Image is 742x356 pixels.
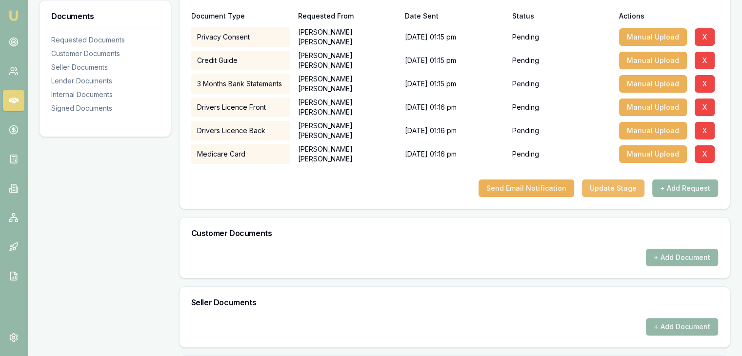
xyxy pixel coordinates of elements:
button: Manual Upload [619,145,687,163]
div: Customer Documents [51,49,159,59]
button: + Add Document [646,318,718,336]
button: + Add Document [646,249,718,266]
button: X [695,145,715,163]
img: emu-icon-u.png [8,10,20,21]
h3: Customer Documents [191,229,718,237]
p: Pending [512,79,539,89]
button: Manual Upload [619,99,687,116]
p: Pending [512,149,539,159]
div: Credit Guide [191,51,290,70]
button: Update Stage [582,179,644,197]
div: Requested From [298,13,397,20]
button: Manual Upload [619,52,687,69]
button: X [695,99,715,116]
h3: Seller Documents [191,298,718,306]
p: [PERSON_NAME] [PERSON_NAME] [298,51,397,70]
div: Actions [619,13,718,20]
p: [PERSON_NAME] [PERSON_NAME] [298,74,397,94]
h3: Documents [51,12,159,20]
p: Pending [512,56,539,65]
div: Drivers Licence Front [191,98,290,117]
div: [DATE] 01:16 pm [405,121,504,140]
div: Signed Documents [51,103,159,113]
button: X [695,28,715,46]
button: Manual Upload [619,28,687,46]
div: [DATE] 01:15 pm [405,74,504,94]
button: Manual Upload [619,75,687,93]
button: + Add Request [652,179,718,197]
p: [PERSON_NAME] [PERSON_NAME] [298,27,397,47]
button: X [695,75,715,93]
p: Pending [512,32,539,42]
button: Send Email Notification [479,179,574,197]
div: 3 Months Bank Statements [191,74,290,94]
p: Pending [512,126,539,136]
button: X [695,122,715,139]
div: Drivers Licence Back [191,121,290,140]
div: [DATE] 01:16 pm [405,144,504,164]
div: Status [512,13,611,20]
div: Internal Documents [51,90,159,99]
div: Seller Documents [51,62,159,72]
div: Privacy Consent [191,27,290,47]
p: Pending [512,102,539,112]
p: [PERSON_NAME] [PERSON_NAME] [298,98,397,117]
button: X [695,52,715,69]
div: Lender Documents [51,76,159,86]
p: [PERSON_NAME] [PERSON_NAME] [298,121,397,140]
p: [PERSON_NAME] [PERSON_NAME] [298,144,397,164]
div: [DATE] 01:15 pm [405,51,504,70]
div: [DATE] 01:16 pm [405,98,504,117]
div: Document Type [191,13,290,20]
div: Date Sent [405,13,504,20]
div: [DATE] 01:15 pm [405,27,504,47]
button: Manual Upload [619,122,687,139]
div: Medicare Card [191,144,290,164]
div: Requested Documents [51,35,159,45]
